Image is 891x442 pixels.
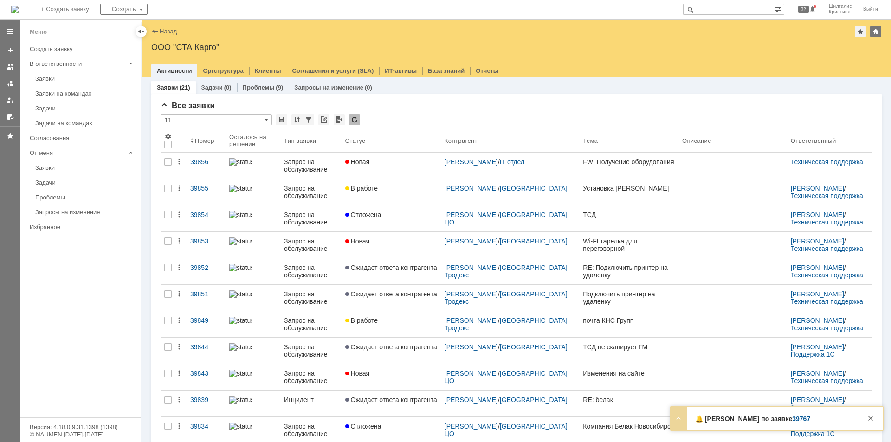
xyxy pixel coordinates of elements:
a: Заявки в моей ответственности [3,76,18,91]
div: 39855 [190,185,222,192]
div: Заявки [35,75,136,82]
a: Заявки [32,71,139,86]
a: Запросы на изменение [294,84,363,91]
a: Техническая поддержка [791,245,863,252]
div: / [791,396,869,411]
div: Избранное [30,224,125,231]
a: Поддержка 1С [791,351,835,358]
a: Поддержка 1С [791,430,835,437]
div: Запрос на обслуживание [284,211,338,226]
div: 39852 [190,264,222,271]
div: 39849 [190,317,222,324]
a: Изменения на сайте [579,364,678,390]
div: Номер [195,137,214,144]
div: Изменения на сайте [583,370,675,377]
div: Фильтрация... [303,114,314,125]
a: 39851 [187,285,226,311]
div: Запрос на обслуживание [284,290,338,305]
a: Задачи [32,101,139,115]
div: Компания Белак Новосибирск [583,423,675,430]
a: Запрос на обслуживание [280,232,342,258]
a: [PERSON_NAME] [445,237,498,245]
div: Заявки на командах [35,90,136,97]
a: 39767 [792,415,810,423]
a: Создать заявку [26,42,139,56]
div: Запрос на обслуживание [284,370,338,384]
a: Назад [160,28,177,35]
a: [GEOGRAPHIC_DATA] Тродекс [445,290,569,305]
a: ИТ-активы [385,67,417,74]
a: statusbar-100 (1).png [226,153,280,179]
div: Действия [175,396,183,404]
a: statusbar-100 (1).png [226,179,280,205]
a: Новая [342,153,441,179]
a: [PERSON_NAME] [445,264,498,271]
a: statusbar-100 (1).png [226,338,280,364]
a: Задачи [32,175,139,190]
a: [PERSON_NAME] [791,211,844,218]
div: Сортировка... [291,114,303,125]
a: [PERSON_NAME] [791,264,844,271]
th: Осталось на решение [226,129,280,153]
a: Перейти на домашнюю страницу [11,6,19,13]
span: Настройки [164,133,172,140]
a: IT отдел [500,158,524,166]
div: Запрос на обслуживание [284,158,338,173]
span: 32 [798,6,809,13]
span: Ожидает ответа контрагента [345,290,437,298]
div: Действия [175,264,183,271]
div: Запрос на обслуживание [284,237,338,252]
div: Согласования [30,135,136,141]
a: [PERSON_NAME] [445,396,498,404]
div: Версия: 4.18.0.9.31.1398 (1398) [30,424,132,430]
a: statusbar-100 (1).png [226,205,280,231]
img: logo [11,6,19,13]
div: Действия [175,370,183,377]
a: Проблемы [243,84,275,91]
span: Шилгалис [829,4,852,9]
img: statusbar-60 (1).png [229,370,252,377]
img: statusbar-100 (1).png [229,185,252,192]
span: Кристина [829,9,852,15]
span: Отложена [345,423,381,430]
a: Ожидает ответа контрагента [342,258,441,284]
div: Действия [175,185,183,192]
a: [PERSON_NAME] [791,396,844,404]
div: FW: Получение оборудования [583,158,675,166]
div: Задачи [35,179,136,186]
a: [PERSON_NAME] [445,185,498,192]
th: Ответственный [787,129,872,153]
div: Установка [PERSON_NAME] [583,185,675,192]
div: 39843 [190,370,222,377]
div: RE: белак [583,396,675,404]
a: 39852 [187,258,226,284]
a: [PERSON_NAME] [445,211,498,218]
div: ТСД [583,211,675,218]
div: / [791,237,869,252]
a: Мои согласования [3,109,18,124]
a: [PERSON_NAME] [445,423,498,430]
a: Соглашения и услуги (SLA) [292,67,374,74]
span: В работе [345,185,378,192]
a: statusbar-100 (1).png [226,311,280,337]
div: Задачи [35,105,136,112]
img: statusbar-100 (1).png [229,211,252,218]
div: Контрагент [445,137,478,144]
div: / [445,158,575,166]
div: Ответственный [791,137,836,144]
a: 39853 [187,232,226,258]
span: Все заявки [161,101,215,110]
span: Расширенный поиск [775,4,784,13]
a: [PERSON_NAME] [791,185,844,192]
th: Контрагент [441,129,579,153]
a: Запрос на обслуживание [280,285,342,311]
div: Запрос на обслуживание [284,343,338,358]
div: / [791,370,869,384]
div: Действия [175,158,183,166]
a: [PERSON_NAME] [791,237,844,245]
div: Осталось на решение [229,134,269,147]
a: [PERSON_NAME] [445,317,498,324]
span: Ожидает ответа контрагента [345,396,437,404]
a: Техническая поддержка [791,158,863,166]
a: Новая [342,232,441,258]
